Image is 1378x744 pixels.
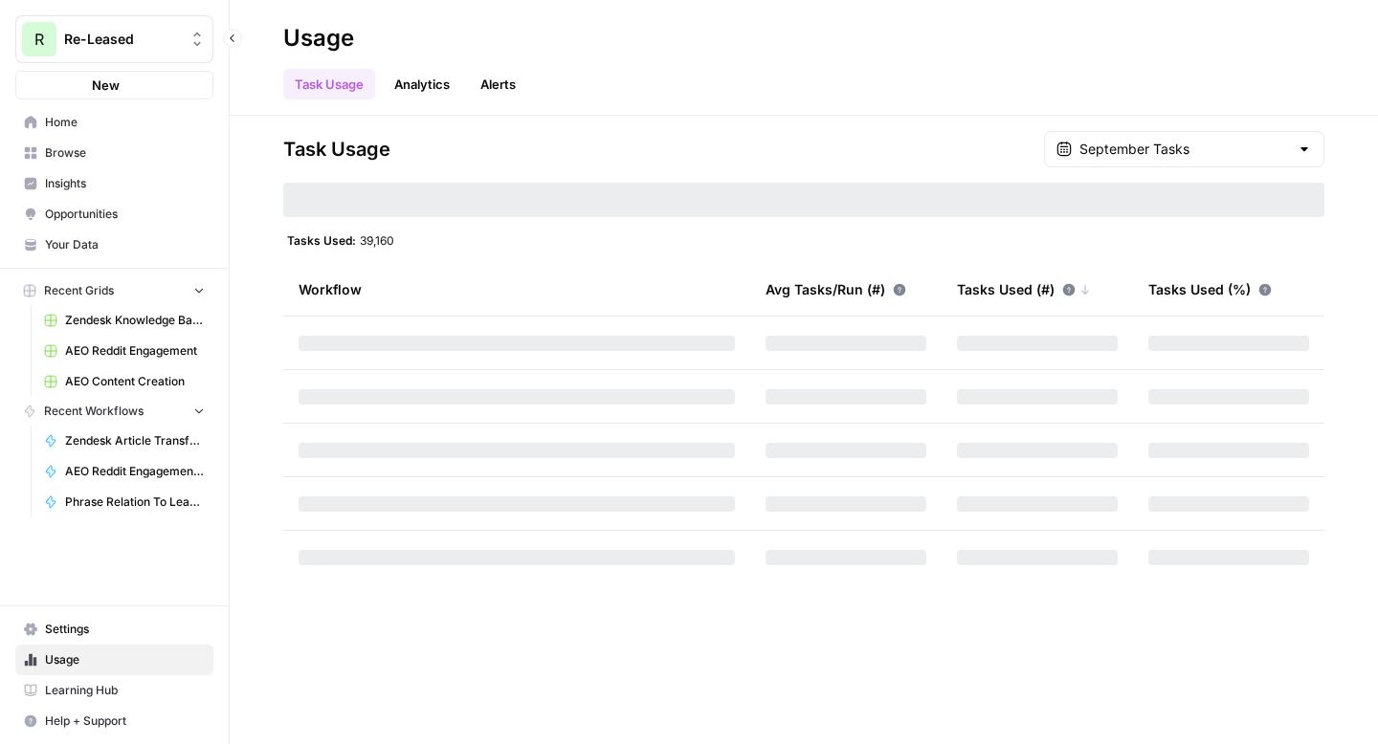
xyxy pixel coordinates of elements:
a: Settings [15,614,213,645]
a: Task Usage [283,69,375,99]
span: Learning Hub [45,682,205,699]
span: 39,160 [360,232,394,248]
button: Recent Workflows [15,397,213,426]
a: AEO Reddit Engagement - Fork [35,456,213,487]
a: Analytics [383,69,461,99]
div: Tasks Used (#) [957,263,1091,316]
span: Insights [45,175,205,192]
span: Help + Support [45,712,205,730]
span: Tasks Used: [287,232,356,248]
input: September Tasks [1079,140,1289,159]
a: Usage [15,645,213,675]
span: Home [45,114,205,131]
a: AEO Content Creation [35,366,213,397]
a: Browse [15,138,213,168]
div: Workflow [299,263,735,316]
a: Phrase Relation To Lease Management & Subtopic [35,487,213,517]
button: Recent Grids [15,276,213,305]
a: AEO Reddit Engagement [35,336,213,366]
span: Zendesk Article Transform [65,432,205,449]
a: Your Data [15,230,213,260]
span: AEO Reddit Engagement - Fork [65,463,205,480]
a: Insights [15,168,213,199]
span: Re-Leased [64,30,180,49]
span: Settings [45,621,205,638]
span: R [34,28,44,51]
button: Help + Support [15,706,213,736]
a: Zendesk Article Transform [35,426,213,456]
button: New [15,71,213,99]
span: Zendesk Knowledge Base Update [65,312,205,329]
button: Workspace: Re-Leased [15,15,213,63]
a: Alerts [469,69,527,99]
span: Usage [45,651,205,668]
span: Your Data [45,236,205,253]
div: Tasks Used (%) [1148,263,1272,316]
span: New [92,76,120,95]
a: Learning Hub [15,675,213,706]
div: Usage [283,23,354,54]
a: Opportunities [15,199,213,230]
span: Phrase Relation To Lease Management & Subtopic [65,493,205,511]
span: Browse [45,144,205,162]
span: AEO Content Creation [65,373,205,390]
span: AEO Reddit Engagement [65,342,205,360]
span: Recent Grids [44,282,114,299]
span: Opportunities [45,206,205,223]
a: Zendesk Knowledge Base Update [35,305,213,336]
span: Recent Workflows [44,403,144,420]
a: Home [15,107,213,138]
div: Avg Tasks/Run (#) [766,263,906,316]
span: Task Usage [283,136,390,163]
